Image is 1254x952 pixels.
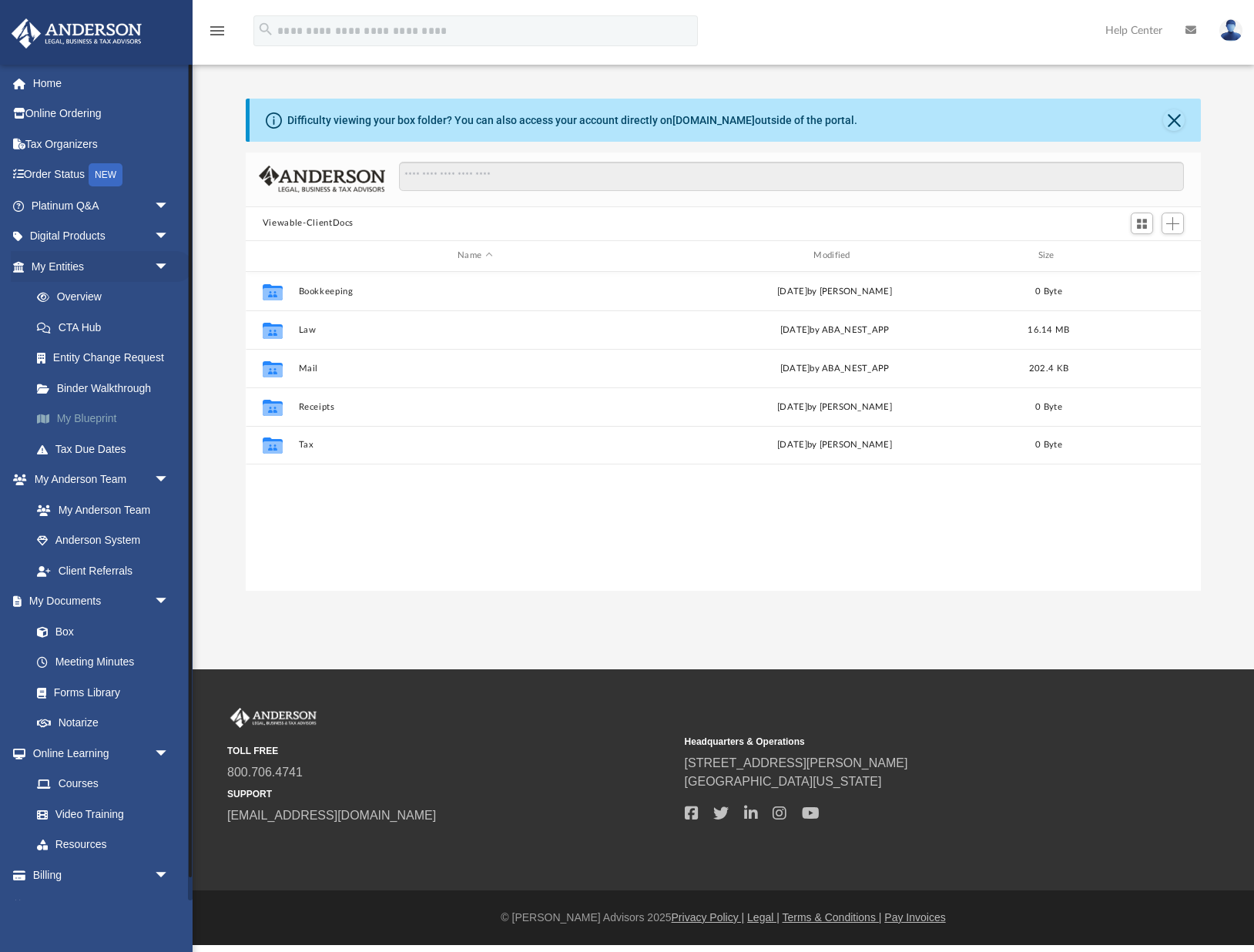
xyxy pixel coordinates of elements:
[658,284,1011,298] div: [DATE] by [PERSON_NAME]
[227,744,674,758] small: TOLL FREE
[154,860,185,891] span: arrow_drop_down
[193,910,1254,926] div: © [PERSON_NAME] Advisors 2025
[298,287,651,297] button: Bookkeeping
[287,112,857,129] div: Difficulty viewing your box folder? You can also access your account directly on outside of the p...
[22,555,185,586] a: Client Referrals
[1035,402,1062,411] span: 0 Byte
[658,323,1011,337] div: [DATE] by ABA_NEST_APP
[297,249,651,263] div: Name
[1219,19,1242,42] img: User Pic
[685,756,908,769] a: [STREET_ADDRESS][PERSON_NAME]
[11,860,193,890] a: Billingarrow_drop_down
[1035,287,1062,295] span: 0 Byte
[747,911,780,924] a: Legal |
[257,21,274,38] i: search
[22,494,177,525] a: My Anderson Team
[685,735,1132,749] small: Headquarters & Operations
[22,677,177,708] a: Forms Library
[1035,441,1062,449] span: 0 Byte
[11,738,185,769] a: Online Learningarrow_drop_down
[154,464,185,496] span: arrow_drop_down
[263,216,354,230] button: Viewable-ClientDocs
[783,911,882,924] a: Terms & Conditions |
[227,766,303,779] a: 800.706.4741
[22,647,185,678] a: Meeting Minutes
[298,402,651,412] button: Receipts
[658,361,1011,375] div: [DATE] by ABA_NEST_APP
[672,114,755,126] a: [DOMAIN_NAME]
[672,911,745,924] a: Privacy Policy |
[89,163,122,186] div: NEW
[7,18,146,49] img: Anderson Advisors Platinum Portal
[154,190,185,222] span: arrow_drop_down
[227,809,436,822] a: [EMAIL_ADDRESS][DOMAIN_NAME]
[154,586,185,618] span: arrow_drop_down
[658,438,1011,452] div: [DATE] by [PERSON_NAME]
[658,249,1011,263] div: Modified
[11,159,193,191] a: Order StatusNEW
[227,787,674,801] small: SUPPORT
[11,251,193,282] a: My Entitiesarrow_drop_down
[884,911,945,924] a: Pay Invoices
[298,440,651,450] button: Tax
[658,400,1011,414] div: [DATE] by [PERSON_NAME]
[1018,249,1079,263] div: Size
[1131,213,1154,234] button: Switch to Grid View
[22,708,185,739] a: Notarize
[298,325,651,335] button: Law
[11,68,193,99] a: Home
[11,464,185,495] a: My Anderson Teamarrow_drop_down
[11,586,185,617] a: My Documentsarrow_drop_down
[11,129,193,159] a: Tax Organizers
[154,738,185,769] span: arrow_drop_down
[1029,364,1068,372] span: 202.4 KB
[22,312,193,343] a: CTA Hub
[22,373,193,404] a: Binder Walkthrough
[22,343,193,374] a: Entity Change Request
[22,799,177,830] a: Video Training
[298,364,651,374] button: Mail
[1163,109,1185,131] button: Close
[246,272,1201,591] div: grid
[154,251,185,283] span: arrow_drop_down
[22,404,193,434] a: My Blueprint
[399,162,1185,191] input: Search files and folders
[22,434,193,464] a: Tax Due Dates
[22,769,185,799] a: Courses
[253,249,291,263] div: id
[11,99,193,129] a: Online Ordering
[227,708,320,728] img: Anderson Advisors Platinum Portal
[22,525,185,556] a: Anderson System
[685,775,882,788] a: [GEOGRAPHIC_DATA][US_STATE]
[1162,213,1185,234] button: Add
[1028,325,1069,334] span: 16.14 MB
[11,190,193,221] a: Platinum Q&Aarrow_drop_down
[22,282,193,313] a: Overview
[208,22,226,40] i: menu
[208,29,226,40] a: menu
[11,890,193,921] a: Events Calendar
[11,221,193,252] a: Digital Productsarrow_drop_down
[154,221,185,253] span: arrow_drop_down
[22,616,177,647] a: Box
[1086,249,1194,263] div: id
[22,830,185,860] a: Resources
